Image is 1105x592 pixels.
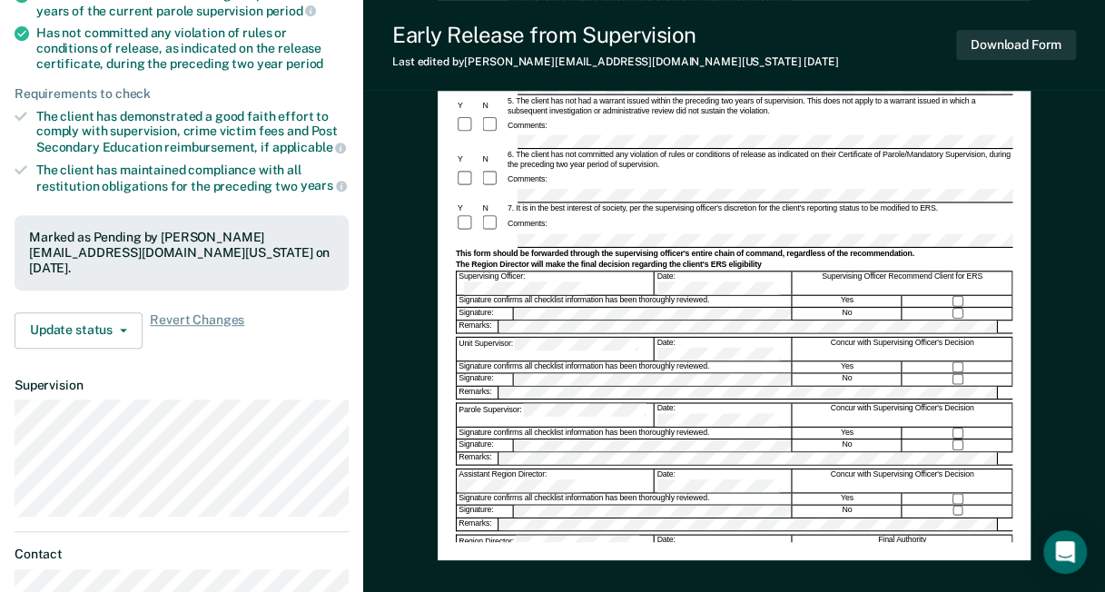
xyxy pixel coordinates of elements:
div: Unit Supervisor: [457,338,654,360]
div: N [480,101,505,111]
div: N [480,204,505,214]
div: Date: [655,403,791,426]
div: Remarks: [457,321,499,332]
div: Comments: [505,121,548,131]
div: No [793,505,903,517]
span: Revert Changes [150,312,244,349]
div: Y [455,155,479,165]
div: The Region Director will make the final decision regarding the client's ERS eligibility [455,260,1011,270]
div: Signature: [457,373,513,385]
div: Yes [793,361,903,372]
div: Has not committed any violation of rules or conditions of release, as indicated on the release ce... [36,25,349,71]
div: This form should be forwarded through the supervising officer's entire chain of command, regardle... [455,249,1011,259]
div: Comments: [505,219,548,229]
div: Supervising Officer: [457,271,654,294]
div: Remarks: [457,386,499,398]
div: 6. The client has not committed any violation of rules or conditions of release as indicated on t... [505,150,1011,170]
div: Early Release from Supervision [392,22,838,48]
dt: Supervision [15,378,349,393]
div: Signature confirms all checklist information has been thoroughly reviewed. [457,361,792,372]
div: Date: [655,535,791,557]
div: Final Authority [793,535,1012,557]
div: Yes [793,493,903,504]
div: The client has demonstrated a good faith effort to comply with supervision, crime victim fees and... [36,109,349,155]
div: Yes [793,295,903,306]
button: Download Form [956,30,1076,60]
div: The client has maintained compliance with all restitution obligations for the preceding two [36,163,349,193]
div: Remarks: [457,518,499,529]
div: Remarks: [457,452,499,464]
div: Y [455,101,479,111]
div: Requirements to check [15,86,349,102]
span: years [301,178,347,192]
div: Date: [655,338,791,360]
dt: Contact [15,547,349,562]
div: Y [455,204,479,214]
div: Parole Supervisor: [457,403,654,426]
div: 5. The client has not had a warrant issued within the preceding two years of supervision. This do... [505,96,1011,116]
div: Signature confirms all checklist information has been thoroughly reviewed. [457,295,792,306]
div: Supervising Officer Recommend Client for ERS [793,271,1012,294]
div: Signature confirms all checklist information has been thoroughly reviewed. [457,428,792,439]
div: Assistant Region Director: [457,469,654,492]
div: No [793,439,903,451]
div: Date: [655,469,791,492]
div: Region Director: [457,535,654,557]
button: Update status [15,312,143,349]
div: No [793,373,903,385]
span: [DATE] [804,55,838,68]
div: No [793,308,903,320]
div: Signature: [457,439,513,451]
span: period [265,4,316,18]
div: 7. It is in the best interest of society, per the supervising officer's discretion for the client... [505,204,1011,214]
div: Comments: [505,174,548,184]
div: Signature confirms all checklist information has been thoroughly reviewed. [457,493,792,504]
span: applicable [272,140,346,154]
div: Concur with Supervising Officer's Decision [793,403,1012,426]
div: Yes [793,428,903,439]
div: Signature: [457,505,513,517]
span: period [286,56,323,71]
div: Concur with Supervising Officer's Decision [793,338,1012,360]
div: Open Intercom Messenger [1043,530,1087,574]
div: Last edited by [PERSON_NAME][EMAIL_ADDRESS][DOMAIN_NAME][US_STATE] [392,55,838,68]
div: N [480,155,505,165]
div: Signature: [457,308,513,320]
div: Date: [655,271,791,294]
div: Marked as Pending by [PERSON_NAME][EMAIL_ADDRESS][DOMAIN_NAME][US_STATE] on [DATE]. [29,230,334,275]
div: Concur with Supervising Officer's Decision [793,469,1012,492]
